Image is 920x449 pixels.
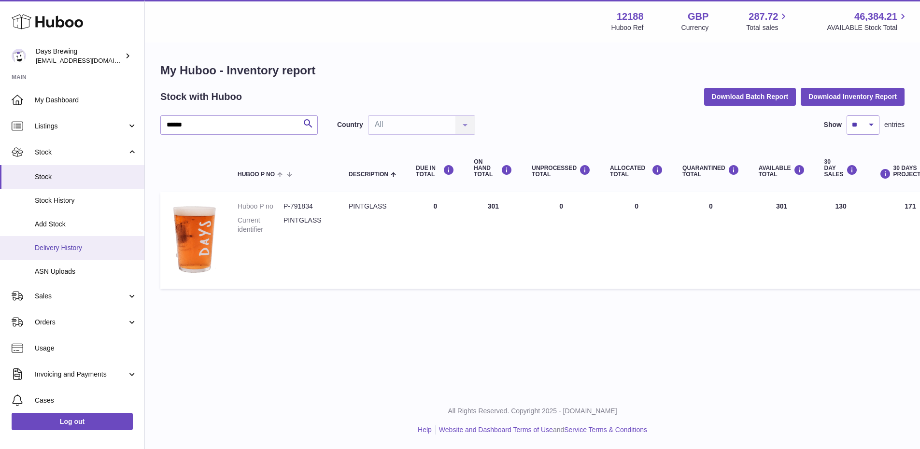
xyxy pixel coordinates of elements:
td: 0 [600,192,673,288]
a: Log out [12,413,133,430]
img: internalAdmin-12188@internal.huboo.com [12,49,26,63]
span: ASN Uploads [35,267,137,276]
td: 130 [815,192,867,288]
span: Add Stock [35,220,137,229]
button: Download Inventory Report [801,88,905,105]
li: and [436,425,647,435]
a: Help [418,426,432,434]
span: 46,384.21 [854,10,897,23]
label: Show [824,120,842,129]
span: [EMAIL_ADDRESS][DOMAIN_NAME] [36,56,142,64]
div: PINTGLASS [349,202,396,211]
div: AVAILABLE Total [759,165,805,178]
div: QUARANTINED Total [682,165,739,178]
td: 0 [406,192,464,288]
span: Stock [35,172,137,182]
strong: 12188 [617,10,644,23]
td: 301 [749,192,815,288]
span: Listings [35,122,127,131]
span: Invoicing and Payments [35,370,127,379]
div: Days Brewing [36,47,123,65]
a: 46,384.21 AVAILABLE Stock Total [827,10,908,32]
h2: Stock with Huboo [160,90,242,103]
button: Download Batch Report [704,88,796,105]
span: entries [884,120,905,129]
span: AVAILABLE Stock Total [827,23,908,32]
div: ALLOCATED Total [610,165,663,178]
td: 301 [464,192,522,288]
dt: Current identifier [238,216,283,234]
div: ON HAND Total [474,159,512,178]
span: Delivery History [35,243,137,253]
span: 287.72 [749,10,778,23]
td: 0 [522,192,600,288]
span: Orders [35,318,127,327]
dt: Huboo P no [238,202,283,211]
a: Service Terms & Conditions [564,426,647,434]
div: UNPROCESSED Total [532,165,591,178]
p: All Rights Reserved. Copyright 2025 - [DOMAIN_NAME] [153,407,912,416]
span: Cases [35,396,137,405]
span: Description [349,171,388,178]
span: 0 [709,202,713,210]
dd: PINTGLASS [283,216,329,234]
span: Stock History [35,196,137,205]
label: Country [337,120,363,129]
span: My Dashboard [35,96,137,105]
a: Website and Dashboard Terms of Use [439,426,553,434]
dd: P-791834 [283,202,329,211]
div: Currency [681,23,709,32]
div: Huboo Ref [611,23,644,32]
span: Stock [35,148,127,157]
strong: GBP [688,10,708,23]
div: 30 DAY SALES [824,159,858,178]
span: Total sales [746,23,789,32]
span: Sales [35,292,127,301]
a: 287.72 Total sales [746,10,789,32]
span: Usage [35,344,137,353]
h1: My Huboo - Inventory report [160,63,905,78]
div: DUE IN TOTAL [416,165,454,178]
img: product image [170,202,218,277]
span: Huboo P no [238,171,275,178]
